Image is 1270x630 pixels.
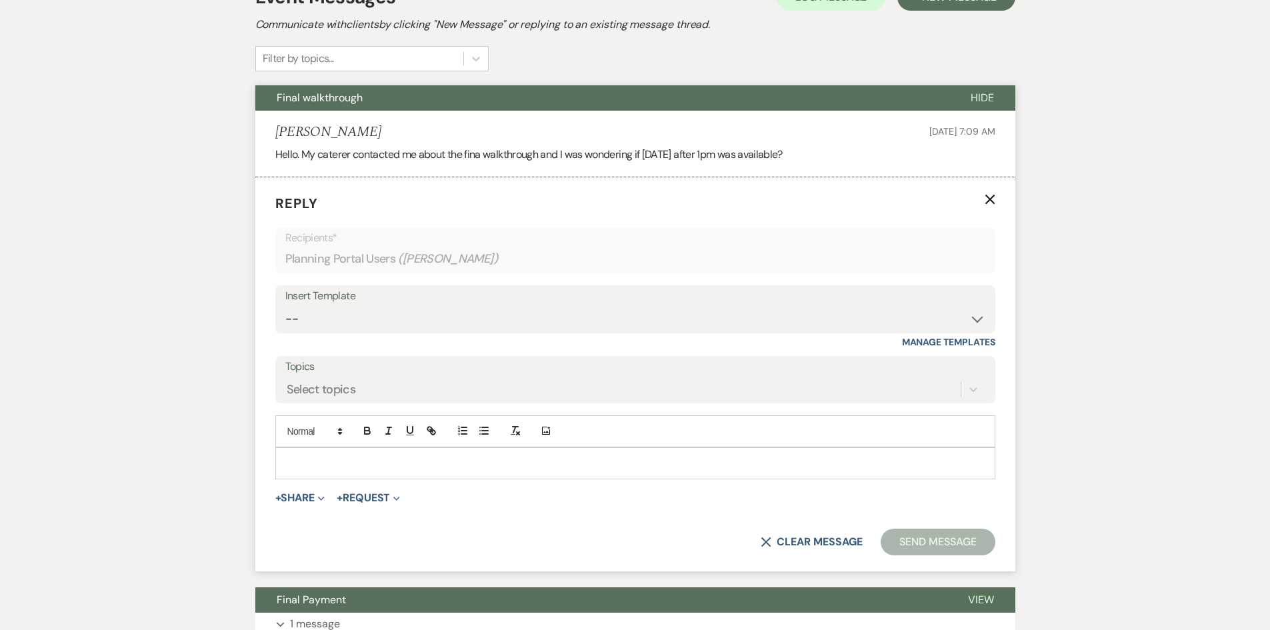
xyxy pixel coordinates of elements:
[285,287,985,306] div: Insert Template
[929,125,995,137] span: [DATE] 7:09 AM
[277,593,346,607] span: Final Payment
[285,246,985,272] div: Planning Portal Users
[968,593,994,607] span: View
[255,85,949,111] button: Final walkthrough
[285,229,985,247] p: Recipients*
[275,493,281,503] span: +
[275,146,995,163] p: Hello. My caterer contacted me about the fina walkthrough and I was wondering if [DATE] after 1pm...
[337,493,400,503] button: Request
[947,587,1015,613] button: View
[255,17,1015,33] h2: Communicate with clients by clicking "New Message" or replying to an existing message thread.
[881,529,995,555] button: Send Message
[902,336,995,348] a: Manage Templates
[275,195,318,212] span: Reply
[337,493,343,503] span: +
[285,357,985,377] label: Topics
[275,493,325,503] button: Share
[287,380,356,398] div: Select topics
[398,250,498,268] span: ( [PERSON_NAME] )
[277,91,363,105] span: Final walkthrough
[761,537,862,547] button: Clear message
[949,85,1015,111] button: Hide
[971,91,994,105] span: Hide
[275,124,381,141] h5: [PERSON_NAME]
[263,51,334,67] div: Filter by topics...
[255,587,947,613] button: Final Payment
